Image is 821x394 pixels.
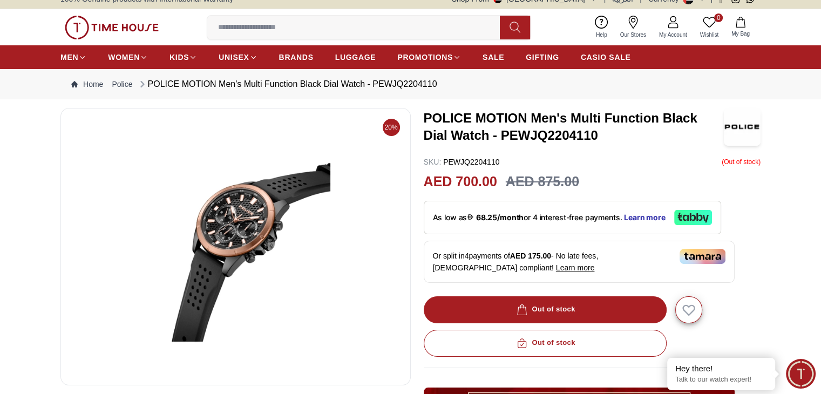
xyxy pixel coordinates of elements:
[655,31,691,39] span: My Account
[137,78,437,91] div: POLICE MOTION Men's Multi Function Black Dial Watch - PEWJQ2204110
[581,47,631,67] a: CASIO SALE
[581,52,631,63] span: CASIO SALE
[526,47,559,67] a: GIFTING
[424,110,724,144] h3: POLICE MOTION Men's Multi Function Black Dial Watch - PEWJQ2204110
[483,52,504,63] span: SALE
[397,47,461,67] a: PROMOTIONS
[424,241,735,283] div: Or split in 4 payments of - No late fees, [DEMOGRAPHIC_DATA] compliant!
[675,375,767,384] p: Talk to our watch expert!
[722,157,761,167] p: ( Out of stock )
[680,249,725,264] img: Tamara
[65,16,159,39] img: ...
[169,47,197,67] a: KIDS
[424,172,497,192] h2: AED 700.00
[614,13,653,41] a: Our Stores
[383,119,400,136] span: 20%
[60,69,761,99] nav: Breadcrumb
[483,47,504,67] a: SALE
[424,157,500,167] p: PEWJQ2204110
[397,52,453,63] span: PROMOTIONS
[589,13,614,41] a: Help
[335,47,376,67] a: LUGGAGE
[592,31,612,39] span: Help
[724,108,761,146] img: POLICE MOTION Men's Multi Function Black Dial Watch - PEWJQ2204110
[526,52,559,63] span: GIFTING
[108,52,140,63] span: WOMEN
[556,263,595,272] span: Learn more
[60,47,86,67] a: MEN
[219,47,257,67] a: UNISEX
[335,52,376,63] span: LUGGAGE
[112,79,132,90] a: Police
[279,47,314,67] a: BRANDS
[694,13,725,41] a: 0Wishlist
[70,117,402,376] img: POLICE MOTION Men's Multi Function Black Dial Watch - PEWJQ2204110
[616,31,650,39] span: Our Stores
[219,52,249,63] span: UNISEX
[424,158,442,166] span: SKU :
[727,30,754,38] span: My Bag
[506,172,579,192] h3: AED 875.00
[279,52,314,63] span: BRANDS
[675,363,767,374] div: Hey there!
[714,13,723,22] span: 0
[71,79,103,90] a: Home
[510,252,551,260] span: AED 175.00
[60,52,78,63] span: MEN
[786,359,816,389] div: Chat Widget
[169,52,189,63] span: KIDS
[725,15,756,40] button: My Bag
[696,31,723,39] span: Wishlist
[108,47,148,67] a: WOMEN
